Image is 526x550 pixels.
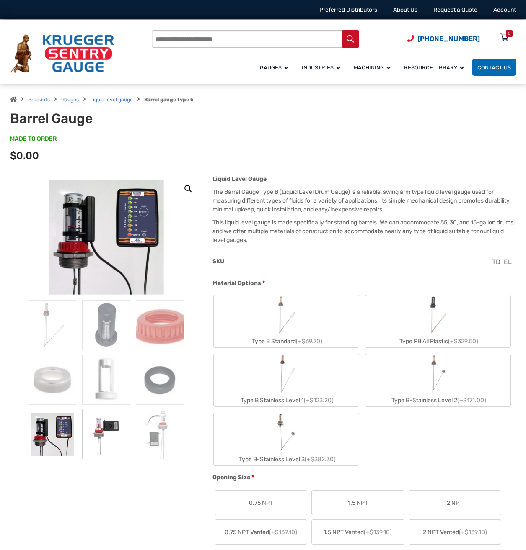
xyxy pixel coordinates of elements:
a: Gauges [61,97,79,103]
span: SKU [212,258,224,265]
a: Account [493,6,516,13]
div: Type B-Stainless Level 3 [214,453,359,465]
span: 0.75 NPT Vented [225,528,297,537]
span: Resource Library [404,64,464,71]
label: Type B Stainless Level 1 [214,354,359,406]
span: (+$171.00) [457,397,486,404]
span: (+$139.10) [364,529,392,536]
a: Machining [349,57,399,77]
p: This liquid level gauge is made specifically for standing barrels. We can accommodate 55, 30, and... [212,218,516,244]
div: Type B-Stainless Level 2 [365,394,510,406]
span: (+$139.10) [269,529,297,536]
a: Phone Number (920) 434-8860 [407,33,480,44]
span: (+$329.50) [448,338,478,345]
span: 1.5 NPT [348,499,368,507]
a: Request a Quote [433,6,477,13]
a: Resource Library [399,57,472,77]
a: Products [28,97,50,103]
span: (+$123.20) [304,397,334,404]
a: Liquid level gauge [90,97,133,103]
div: Type PB All Plastic [365,335,510,347]
span: [PHONE_NUMBER] [417,35,480,43]
span: 2 NPT [447,499,463,507]
strong: Barrel gauge type b [144,97,194,103]
label: Type B Standard [214,295,359,347]
a: About Us [393,6,417,13]
a: Preferred Distributors [319,6,377,13]
a: Contact Us [472,59,516,76]
span: Opening Size [212,474,250,481]
label: Type B-Stainless Level 3 [214,413,359,465]
span: 1.5 NPT Vented [324,528,392,537]
span: (+$69.70) [296,338,322,345]
span: Industries [302,64,340,71]
span: (+$139.10) [459,529,487,536]
img: Krueger Sentry Gauge [10,34,114,73]
span: MADE TO ORDER [10,135,57,143]
img: Barrel Gauge - Image 8 [82,409,130,459]
h1: Barrel Gauge [10,111,212,126]
abbr: required [262,279,265,288]
span: Gauges [260,64,288,71]
p: The Barrel Gauge Type B (Liquid Level Drum Gauge) is a reliable, swing arm type liquid level gaug... [212,188,516,214]
span: 2 NPT Vented [423,528,487,537]
a: Gauges [255,57,297,77]
span: TD-EL [492,258,512,266]
img: Barrel Gauge - Image 5 [82,355,130,405]
a: View full-screen image gallery [181,181,196,196]
span: $0.00 [10,150,39,162]
img: Barrel Gauge - Image 3 [136,300,184,350]
div: Type B Stainless Level 1 [214,394,359,406]
abbr: required [251,473,254,482]
img: Barrel Gauge [29,300,77,350]
div: Type B Standard [214,335,359,347]
label: Type PB All Plastic [365,295,510,347]
a: Industries [297,57,349,77]
img: Barrel Gauge - Image 6 [136,355,184,405]
img: Barrel Gauge - Image 4 [29,355,77,405]
span: (+$382.30) [305,456,336,463]
span: Material Options [212,280,261,287]
span: Contact Us [477,64,511,71]
span: Machining [354,64,391,71]
img: Barrel Gauge - Image 9 [136,409,184,459]
span: 0.75 NPT [249,499,273,507]
strong: Liquid Level Gauge [212,175,267,182]
img: LED At A Glance Remote Monitor [29,409,77,459]
div: 0 [508,30,510,37]
img: PVG [82,300,130,350]
label: Type B-Stainless Level 2 [365,354,510,406]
